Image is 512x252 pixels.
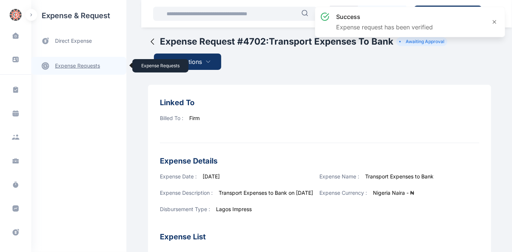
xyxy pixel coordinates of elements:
div: expense requestsexpense requests [31,51,126,75]
span: Expense Currency : [320,190,367,196]
span: Disbursement Type : [160,206,210,212]
span: Billed To : [160,115,183,121]
button: Expense Request #4702:Transport Expenses to BankAwaiting Approval [148,36,447,48]
span: Firm [189,115,200,121]
span: Expense Description : [160,190,213,196]
h3: success [336,12,433,21]
a: direct expense [31,31,126,51]
span: [DATE] [203,173,220,180]
h3: Expense Details [160,155,479,167]
span: Expense Name : [320,173,360,180]
span: Transport Expenses to Bank [366,173,434,180]
span: Transport Expenses to Bank on [DATE] [219,190,313,196]
p: Expense request has been verified [336,23,433,32]
span: Lagos Impress [216,206,252,212]
span: More Options [164,57,202,66]
h3: Expense List [160,222,479,243]
span: Expense Date : [160,173,197,180]
h2: Expense Request # 4702 : Transport Expenses to Bank [160,36,393,48]
span: Nigeria Naira - ₦ [373,190,415,196]
h3: Linked To [160,97,479,109]
span: direct expense [55,37,92,45]
a: expense requests [31,57,126,75]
